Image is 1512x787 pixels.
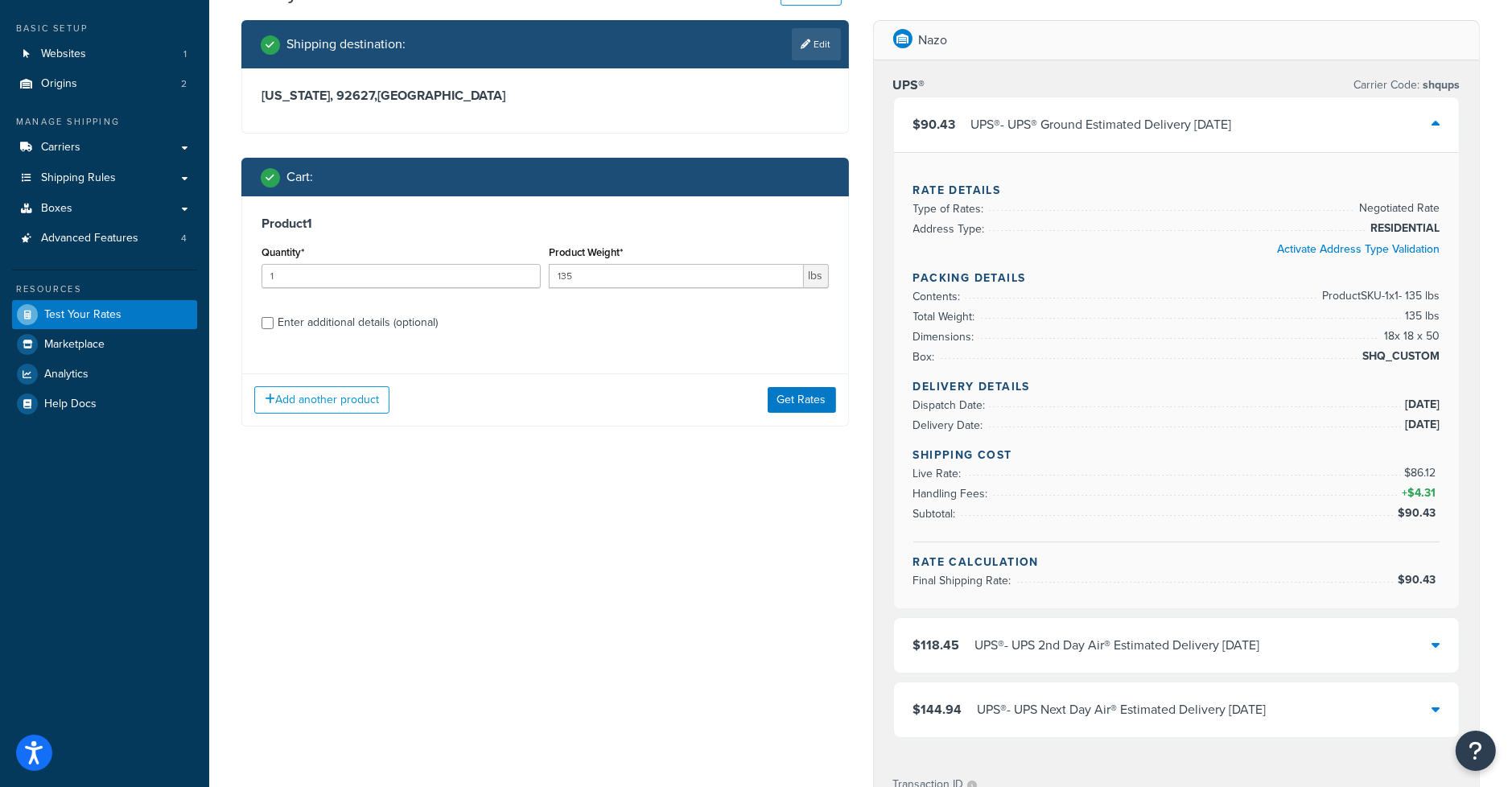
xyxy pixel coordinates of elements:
span: SHQ_CUSTOM [1358,347,1440,366]
span: Negotiated Rate [1355,199,1440,218]
span: $118.45 [913,636,960,654]
span: 1 [183,47,187,61]
span: 135 lbs [1401,307,1440,326]
span: shqups [1419,76,1460,93]
button: Add another product [254,386,389,414]
h3: UPS® [893,77,925,93]
a: Carriers [12,133,197,163]
label: Product Weight* [549,246,623,258]
span: Marketplace [44,338,105,352]
span: lbs [804,264,829,288]
a: Analytics [12,360,197,389]
span: Boxes [41,202,72,216]
a: Marketplace [12,330,197,359]
h2: Shipping destination : [286,37,406,52]
a: Edit [792,28,841,60]
span: 2 [181,77,187,91]
input: Enter additional details (optional) [262,317,274,329]
li: Advanced Features [12,224,197,253]
h2: Cart : [286,170,313,184]
span: Delivery Date: [913,417,987,434]
span: Dimensions: [913,328,978,345]
a: Test Your Rates [12,300,197,329]
div: Manage Shipping [12,115,197,129]
div: UPS® - UPS 2nd Day Air® Estimated Delivery [DATE] [975,634,1260,657]
div: Basic Setup [12,22,197,35]
div: UPS® - UPS® Ground Estimated Delivery [DATE] [971,113,1232,136]
p: Nazo [919,29,948,52]
span: Contents: [913,288,965,305]
button: Open Resource Center [1456,731,1496,771]
a: Help Docs [12,389,197,418]
span: + [1399,484,1440,503]
div: UPS® - UPS Next Day Air® Estimated Delivery [DATE] [978,698,1267,721]
span: Analytics [44,368,89,381]
a: Shipping Rules [12,163,197,193]
span: $144.94 [913,700,962,719]
span: Origins [41,77,77,91]
label: Quantity* [262,246,304,258]
span: $4.31 [1407,484,1440,501]
a: Boxes [12,194,197,224]
input: 0.0 [262,264,541,288]
span: Address Type: [913,220,989,237]
span: $90.43 [1398,571,1440,588]
span: $90.43 [1398,505,1440,521]
span: $90.43 [913,115,956,134]
a: Websites1 [12,39,197,69]
input: 0.00 [549,264,803,288]
span: Type of Rates: [913,200,988,217]
div: Resources [12,282,197,296]
h4: Packing Details [913,270,1440,286]
li: Websites [12,39,197,69]
h4: Rate Details [913,182,1440,199]
span: Subtotal: [913,505,960,522]
span: Carriers [41,141,80,155]
span: Product SKU-1 x 1 - 135 lbs [1318,286,1440,306]
span: Live Rate: [913,465,966,482]
a: Origins2 [12,69,197,99]
span: Box: [913,348,939,365]
p: Carrier Code: [1353,74,1460,97]
span: Help Docs [44,398,97,411]
span: Total Weight: [913,308,979,325]
span: Handling Fees: [913,485,992,502]
span: Dispatch Date: [913,397,990,414]
span: Websites [41,47,86,61]
span: Final Shipping Rate: [913,572,1016,589]
a: Activate Address Type Validation [1277,241,1440,258]
span: 18 x 18 x 50 [1380,327,1440,346]
span: Test Your Rates [44,308,122,322]
h3: Product 1 [262,216,829,232]
a: Advanced Features4 [12,224,197,253]
span: RESIDENTIAL [1366,219,1440,238]
span: 4 [181,232,187,245]
span: [DATE] [1401,395,1440,414]
span: [DATE] [1401,415,1440,435]
span: $86.12 [1404,464,1440,481]
button: Get Rates [768,387,836,413]
span: Advanced Features [41,232,138,245]
span: Shipping Rules [41,171,116,185]
h3: [US_STATE], 92627 , [GEOGRAPHIC_DATA] [262,88,829,104]
h4: Shipping Cost [913,447,1440,464]
h4: Rate Calculation [913,554,1440,571]
h4: Delivery Details [913,378,1440,395]
li: Origins [12,69,197,99]
div: Enter additional details (optional) [278,311,438,334]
